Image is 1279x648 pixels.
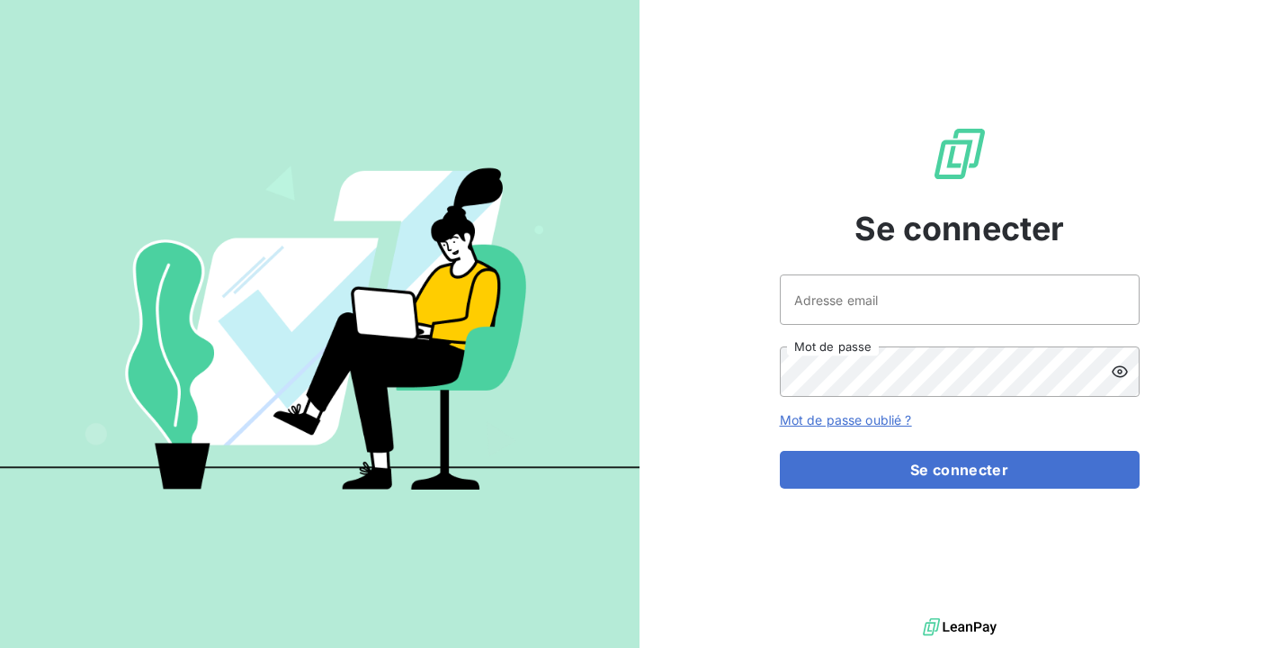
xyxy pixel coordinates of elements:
img: Logo LeanPay [931,125,988,183]
input: placeholder [780,274,1140,325]
img: logo [923,614,997,641]
span: Se connecter [854,204,1065,253]
button: Se connecter [780,451,1140,489]
a: Mot de passe oublié ? [780,412,912,427]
